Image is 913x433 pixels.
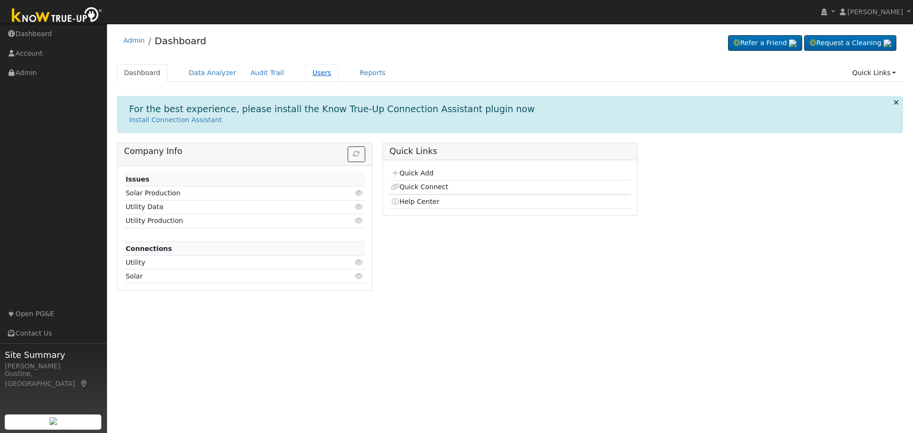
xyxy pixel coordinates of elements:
img: Know True-Up [7,5,107,27]
a: Map [80,380,88,387]
a: Quick Links [845,64,903,82]
img: retrieve [789,39,796,47]
td: Solar Production [124,186,326,200]
a: Data Analyzer [182,64,243,82]
span: Site Summary [5,348,102,361]
h5: Company Info [124,146,365,156]
i: Click to view [355,259,364,266]
a: Users [305,64,339,82]
a: Refer a Friend [728,35,802,51]
a: Admin [124,37,145,44]
i: Click to view [355,273,364,279]
a: Help Center [391,198,439,205]
a: Dashboard [155,35,206,47]
i: Click to view [355,190,364,196]
td: Solar [124,269,326,283]
i: Click to view [355,217,364,224]
i: Click to view [355,203,364,210]
td: Utility [124,256,326,269]
a: Quick Add [391,169,433,177]
td: Utility Production [124,214,326,228]
strong: Issues [126,175,149,183]
a: Dashboard [117,64,168,82]
h1: For the best experience, please install the Know True-Up Connection Assistant plugin now [129,104,535,115]
img: retrieve [884,39,891,47]
span: [PERSON_NAME] [847,8,903,16]
td: Utility Data [124,200,326,214]
h5: Quick Links [389,146,631,156]
a: Audit Trail [243,64,291,82]
div: [PERSON_NAME] [5,361,102,371]
a: Quick Connect [391,183,448,191]
a: Reports [353,64,393,82]
strong: Connections [126,245,172,252]
a: Install Connection Assistant [129,116,222,124]
div: Gustine, [GEOGRAPHIC_DATA] [5,369,102,389]
img: retrieve [49,417,57,425]
a: Request a Cleaning [804,35,896,51]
